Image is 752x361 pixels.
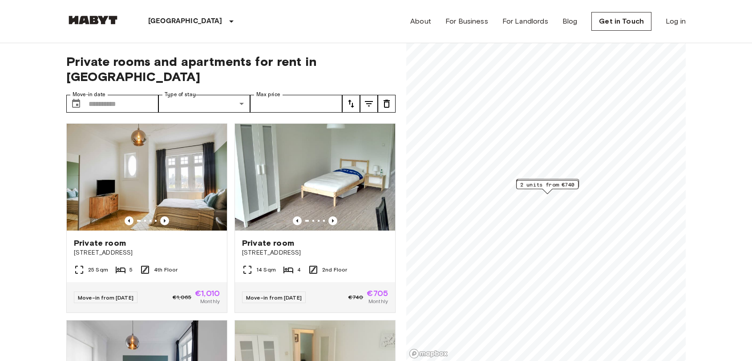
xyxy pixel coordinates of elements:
[342,95,360,113] button: tune
[160,216,169,225] button: Previous image
[666,16,686,27] a: Log in
[242,248,388,257] span: [STREET_ADDRESS]
[246,294,302,301] span: Move-in from [DATE]
[378,95,396,113] button: tune
[328,216,337,225] button: Previous image
[66,54,396,84] span: Private rooms and apartments for rent in [GEOGRAPHIC_DATA]
[367,289,388,297] span: €705
[410,16,431,27] a: About
[234,123,396,313] a: Marketing picture of unit DE-03-015-02MPrevious imagePrevious imagePrivate room[STREET_ADDRESS]14...
[516,179,578,193] div: Map marker
[516,180,578,194] div: Map marker
[165,91,196,98] label: Type of stay
[148,16,222,27] p: [GEOGRAPHIC_DATA]
[73,91,105,98] label: Move-in date
[129,266,133,274] span: 5
[242,238,294,248] span: Private room
[74,248,220,257] span: [STREET_ADDRESS]
[368,297,388,305] span: Monthly
[235,124,395,231] img: Marketing picture of unit DE-03-015-02M
[360,95,378,113] button: tune
[520,181,574,189] span: 2 units from €740
[154,266,178,274] span: 4th Floor
[409,349,448,359] a: Mapbox logo
[67,124,227,231] img: Marketing picture of unit DE-03-001-002-01HF
[562,16,578,27] a: Blog
[502,16,548,27] a: For Landlords
[67,95,85,113] button: Choose date
[445,16,488,27] a: For Business
[74,238,126,248] span: Private room
[293,216,302,225] button: Previous image
[78,294,133,301] span: Move-in from [DATE]
[517,179,579,193] div: Map marker
[297,266,301,274] span: 4
[66,123,227,313] a: Marketing picture of unit DE-03-001-002-01HFPrevious imagePrevious imagePrivate room[STREET_ADDRE...
[173,293,191,301] span: €1,065
[348,293,364,301] span: €740
[591,12,651,31] a: Get in Touch
[200,297,220,305] span: Monthly
[256,266,276,274] span: 14 Sqm
[195,289,220,297] span: €1,010
[322,266,347,274] span: 2nd Floor
[66,16,120,24] img: Habyt
[521,179,575,187] span: 1 units from €685
[256,91,280,98] label: Max price
[88,266,108,274] span: 25 Sqm
[125,216,133,225] button: Previous image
